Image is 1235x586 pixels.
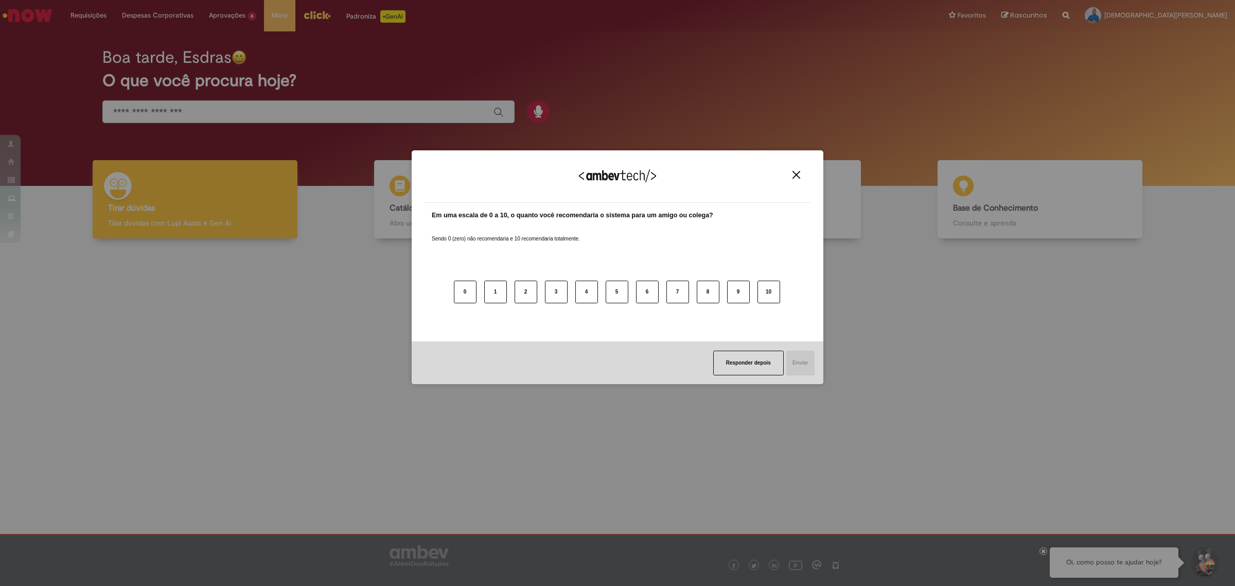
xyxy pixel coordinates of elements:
button: 4 [575,281,598,303]
button: Close [789,170,803,179]
label: Em uma escala de 0 a 10, o quanto você recomendaria o sistema para um amigo ou colega? [432,211,713,220]
button: 10 [757,281,780,303]
button: 6 [636,281,659,303]
label: Sendo 0 (zero) não recomendaria e 10 recomendaria totalmente. [432,223,580,243]
button: 3 [545,281,568,303]
button: Responder depois [713,351,784,375]
button: 8 [697,281,719,303]
button: 0 [454,281,477,303]
button: 2 [515,281,537,303]
img: Logo Ambevtech [579,169,656,182]
button: 1 [484,281,507,303]
button: 9 [727,281,750,303]
img: Close [792,171,800,179]
button: 7 [666,281,689,303]
button: 5 [606,281,628,303]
